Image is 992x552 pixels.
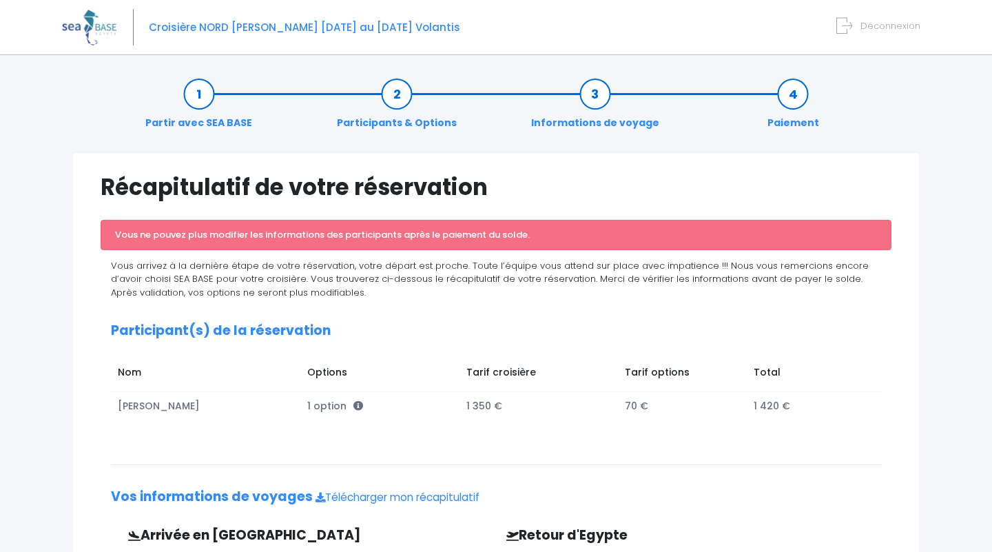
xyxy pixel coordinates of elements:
a: Paiement [761,87,826,130]
div: Vous ne pouvez plus modifier les informations des participants après le paiement du solde. [101,220,891,250]
td: 70 € [618,391,747,420]
h2: Participant(s) de la réservation [111,323,881,339]
a: Informations de voyage [524,87,666,130]
span: Croisière NORD [PERSON_NAME] [DATE] au [DATE] Volantis [149,20,460,34]
span: Vous arrivez à la dernière étape de votre réservation, votre départ est proche. Toute l’équipe vo... [111,259,869,299]
td: 1 350 € [459,391,618,420]
h1: Récapitulatif de votre réservation [101,174,891,201]
td: Options [300,358,459,391]
h3: Retour d'Egypte [496,528,793,544]
td: Tarif options [618,358,747,391]
h2: Vos informations de voyages [111,489,881,505]
td: [PERSON_NAME] [111,391,300,420]
td: 1 420 € [747,391,867,420]
td: Total [747,358,867,391]
td: Nom [111,358,300,391]
a: Partir avec SEA BASE [138,87,259,130]
a: Télécharger mon récapitulatif [316,490,479,504]
h3: Arrivée en [GEOGRAPHIC_DATA] [118,528,402,544]
td: Tarif croisière [459,358,618,391]
a: Participants & Options [330,87,464,130]
span: Déconnexion [860,19,920,32]
span: 1 option [307,399,363,413]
